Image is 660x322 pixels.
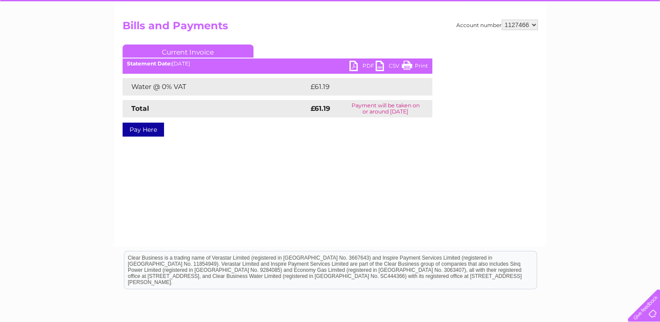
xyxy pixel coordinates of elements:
[496,4,556,15] a: 0333 014 3131
[123,61,432,67] div: [DATE]
[123,20,538,36] h2: Bills and Payments
[339,100,432,117] td: Payment will be taken on or around [DATE]
[308,78,413,96] td: £61.19
[553,37,579,44] a: Telecoms
[584,37,597,44] a: Blog
[127,60,172,67] b: Statement Date:
[124,5,537,42] div: Clear Business is a trading name of Verastar Limited (registered in [GEOGRAPHIC_DATA] No. 3667643...
[311,104,330,113] strong: £61.19
[506,37,523,44] a: Water
[602,37,623,44] a: Contact
[123,123,164,137] a: Pay Here
[123,78,308,96] td: Water @ 0% VAT
[631,37,652,44] a: Log out
[131,104,149,113] strong: Total
[349,61,376,73] a: PDF
[402,61,428,73] a: Print
[123,45,253,58] a: Current Invoice
[376,61,402,73] a: CSV
[456,20,538,30] div: Account number
[23,23,68,49] img: logo.png
[528,37,547,44] a: Energy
